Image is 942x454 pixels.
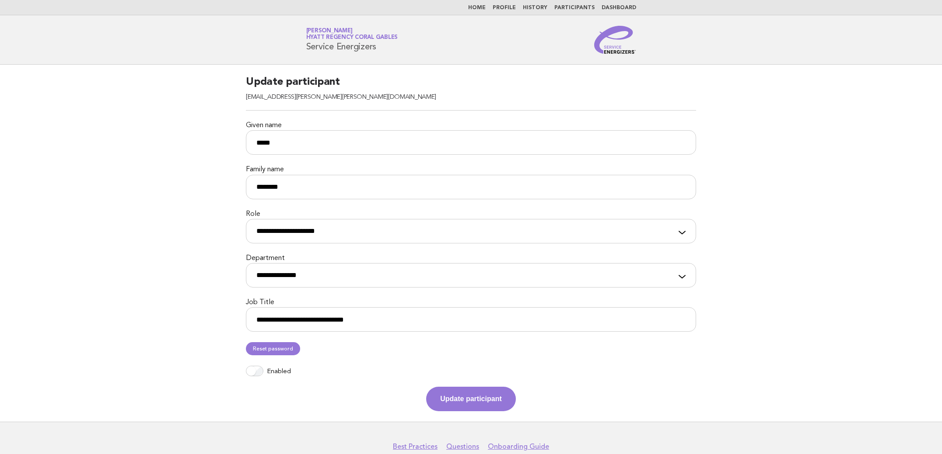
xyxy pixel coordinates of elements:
[594,26,636,54] img: Service Energizers
[523,5,547,10] a: History
[246,94,436,101] span: [EMAIL_ADDRESS][PERSON_NAME][PERSON_NAME][DOMAIN_NAME]
[488,442,549,451] a: Onboarding Guide
[267,367,291,376] label: Enabled
[246,165,696,174] label: Family name
[246,210,696,219] label: Role
[393,442,438,451] a: Best Practices
[468,5,486,10] a: Home
[602,5,636,10] a: Dashboard
[306,35,398,41] span: Hyatt Regency Coral Gables
[246,254,696,263] label: Department
[554,5,595,10] a: Participants
[246,298,696,307] label: Job Title
[306,28,398,51] h1: Service Energizers
[446,442,479,451] a: Questions
[246,75,696,111] h2: Update participant
[493,5,516,10] a: Profile
[426,387,515,411] button: Update participant
[246,121,696,130] label: Given name
[246,342,300,355] a: Reset password
[306,28,398,40] a: [PERSON_NAME]Hyatt Regency Coral Gables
